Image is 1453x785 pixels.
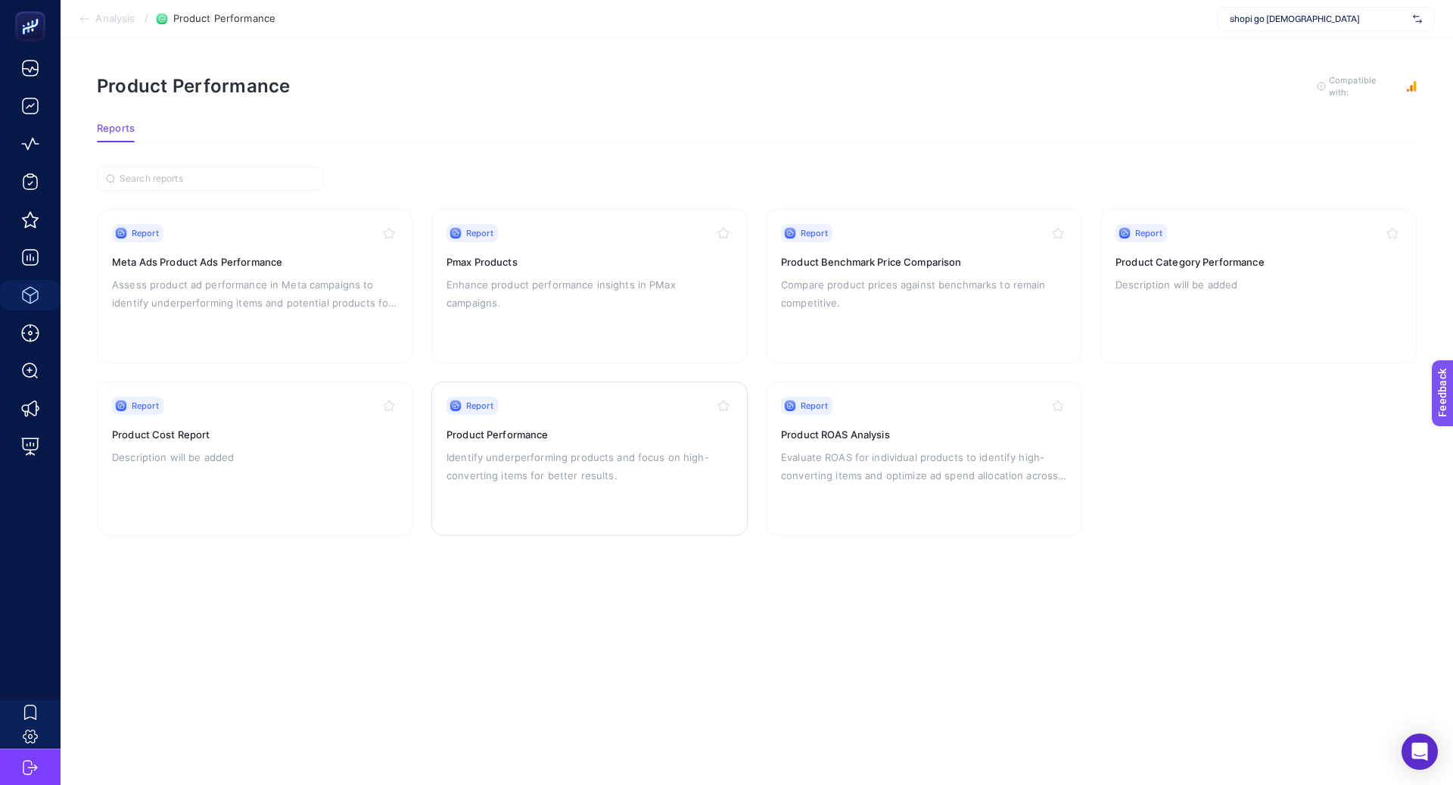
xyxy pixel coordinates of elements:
[766,382,1082,536] a: ReportProduct ROAS AnalysisEvaluate ROAS for individual products to identify high-converting item...
[112,448,398,466] p: Description will be added
[112,427,398,442] h3: Product Cost Report
[766,209,1082,363] a: ReportProduct Benchmark Price ComparisonCompare product prices against benchmarks to remain compe...
[112,254,398,269] h3: Meta Ads Product Ads Performance
[446,276,733,312] p: Enhance product performance insights in PMax campaigns.
[95,13,135,25] span: Analysis
[144,12,148,24] span: /
[97,75,291,97] h1: Product Performance
[1115,276,1402,294] p: Description will be added
[132,227,159,239] span: Report
[801,400,828,412] span: Report
[1413,11,1422,26] img: svg%3e
[9,5,58,17] span: Feedback
[781,448,1067,484] p: Evaluate ROAS for individual products to identify high-converting items and optimize ad spend all...
[97,123,135,135] span: Reports
[1135,227,1162,239] span: Report
[97,382,413,536] a: ReportProduct Cost ReportDescription will be added
[781,276,1067,312] p: Compare product prices against benchmarks to remain competitive.
[801,227,828,239] span: Report
[132,400,159,412] span: Report
[446,427,733,442] h3: Product Performance
[173,13,275,25] span: Product Performance
[781,254,1067,269] h3: Product Benchmark Price Comparison
[97,209,413,363] a: ReportMeta Ads Product Ads PerformanceAssess product ad performance in Meta campaigns to identify...
[112,276,398,312] p: Assess product ad performance in Meta campaigns to identify underperforming items and potential p...
[1230,13,1407,25] span: shopi go [DEMOGRAPHIC_DATA]
[446,448,733,484] p: Identify underperforming products and focus on high-converting items for better results.
[1402,734,1438,770] div: Open Intercom Messenger
[781,427,1067,442] h3: Product ROAS Analysis
[466,400,493,412] span: Report
[446,254,733,269] h3: Pmax Products
[1115,254,1402,269] h3: Product Category Performance
[120,173,315,185] input: Search
[431,209,748,363] a: ReportPmax ProductsEnhance product performance insights in PMax campaigns.
[431,382,748,536] a: ReportProduct PerformanceIdentify underperforming products and focus on high-converting items for...
[97,123,135,142] button: Reports
[1329,74,1397,98] span: Compatible with:
[1100,209,1417,363] a: ReportProduct Category PerformanceDescription will be added
[466,227,493,239] span: Report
